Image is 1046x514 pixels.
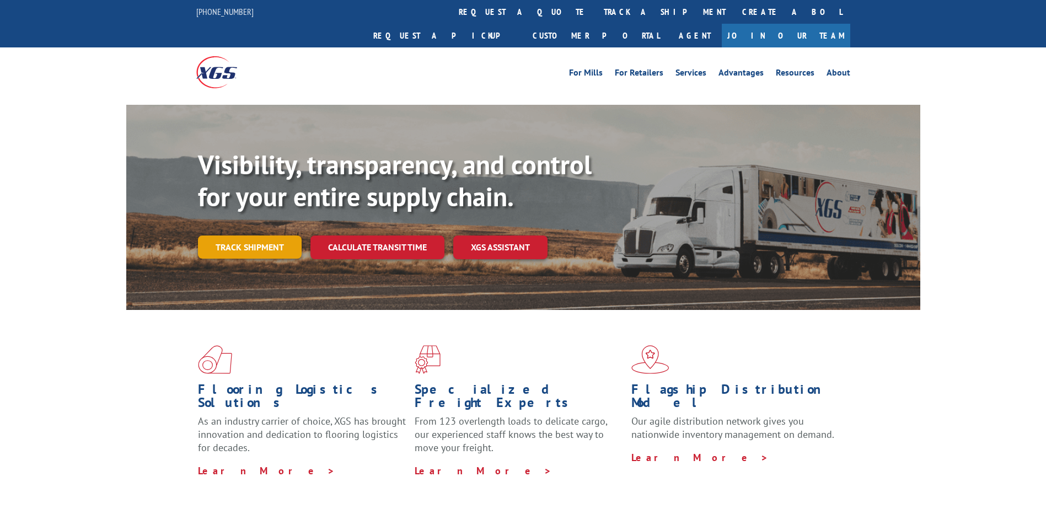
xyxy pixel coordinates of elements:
[310,235,444,259] a: Calculate transit time
[198,415,406,454] span: As an industry carrier of choice, XGS has brought innovation and dedication to flooring logistics...
[198,235,302,259] a: Track shipment
[827,68,850,81] a: About
[631,451,769,464] a: Learn More >
[198,147,592,213] b: Visibility, transparency, and control for your entire supply chain.
[631,345,669,374] img: xgs-icon-flagship-distribution-model-red
[668,24,722,47] a: Agent
[415,415,623,464] p: From 123 overlength loads to delicate cargo, our experienced staff knows the best way to move you...
[776,68,814,81] a: Resources
[718,68,764,81] a: Advantages
[415,464,552,477] a: Learn More >
[365,24,524,47] a: Request a pickup
[453,235,548,259] a: XGS ASSISTANT
[198,383,406,415] h1: Flooring Logistics Solutions
[615,68,663,81] a: For Retailers
[631,383,840,415] h1: Flagship Distribution Model
[198,345,232,374] img: xgs-icon-total-supply-chain-intelligence-red
[675,68,706,81] a: Services
[415,383,623,415] h1: Specialized Freight Experts
[415,345,441,374] img: xgs-icon-focused-on-flooring-red
[524,24,668,47] a: Customer Portal
[722,24,850,47] a: Join Our Team
[196,6,254,17] a: [PHONE_NUMBER]
[569,68,603,81] a: For Mills
[631,415,834,441] span: Our agile distribution network gives you nationwide inventory management on demand.
[198,464,335,477] a: Learn More >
